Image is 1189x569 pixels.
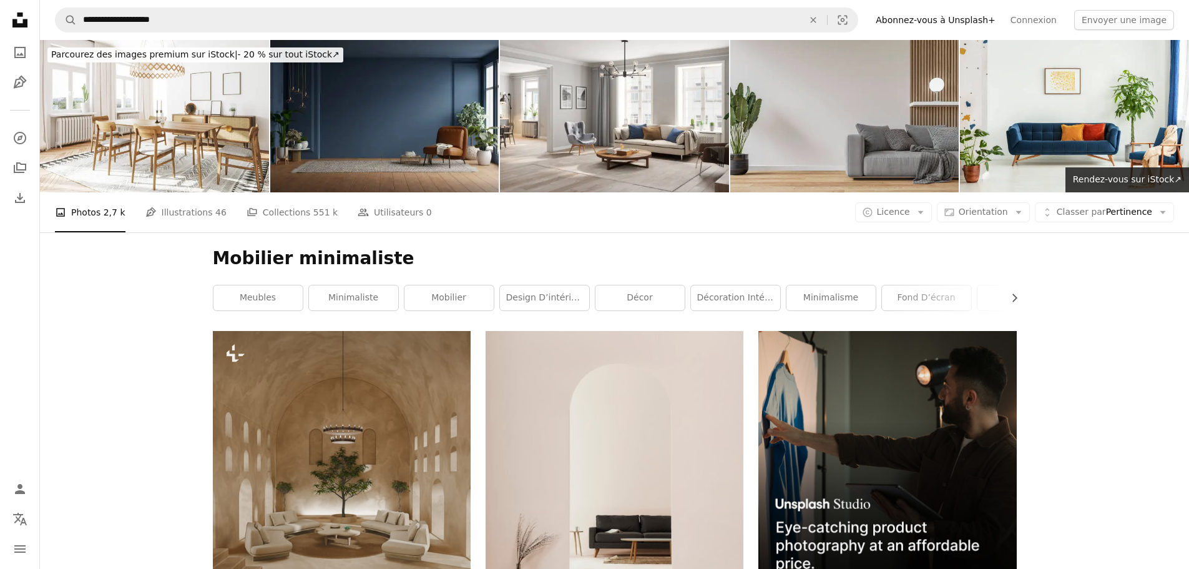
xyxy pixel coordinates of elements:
[40,40,269,192] img: Intérieur de la salle à manger domestique scandinave
[7,156,32,181] a: Collections
[309,285,398,310] a: minimaliste
[977,285,1067,310] a: minimal
[500,40,729,192] img: Intérieur de salon confortable de style scandinave
[51,49,340,59] span: - 20 % sur tout iStock ↗
[691,285,780,310] a: Décoration intérieure
[960,40,1189,192] img: Mid-century chaise moderne avec une couverture et un grand canapé avec des coussins colorés dans ...
[313,205,338,219] span: 551 k
[1035,202,1174,222] button: Classer parPertinence
[7,40,32,65] a: Photos
[145,192,227,232] a: Illustrations 46
[404,285,494,310] a: mobilier
[959,207,1008,217] span: Orientation
[213,247,1017,270] h1: Mobilier minimaliste
[1074,10,1174,30] button: Envoyer une image
[882,285,971,310] a: fond d’écran
[828,8,858,32] button: Recherche de visuels
[786,285,876,310] a: minimalisme
[7,70,32,95] a: Illustrations
[1003,10,1064,30] a: Connexion
[1003,285,1017,310] button: faire défiler la liste vers la droite
[55,7,858,32] form: Rechercher des visuels sur tout le site
[213,472,471,483] a: Un salon avec un arbre au milieu de la pièce
[500,285,589,310] a: Design d’intérieur
[1057,206,1152,219] span: Pertinence
[426,205,432,219] span: 0
[56,8,77,32] button: Rechercher sur Unsplash
[800,8,827,32] button: Effacer
[358,192,432,232] a: Utilisateurs 0
[51,49,238,59] span: Parcourez des images premium sur iStock |
[7,477,32,502] a: Connexion / S’inscrire
[730,40,959,192] img: Intérieur moderne : un salon avec un canapé gris, un fond mural lambrissé blanc et bois dur et un...
[1057,207,1106,217] span: Classer par
[7,507,32,532] button: Langue
[855,202,932,222] button: Licence
[40,40,351,70] a: Parcourez des images premium sur iStock|- 20 % sur tout iStock↗
[486,519,743,530] a: Canapé baignoire rembourré en cuir noir et marron
[595,285,685,310] a: Décor
[1065,167,1189,192] a: Rendez-vous sur iStock↗
[7,186,32,210] a: Historique de téléchargement
[270,40,499,192] img: Intérieur moderne du salon avec fauteuil en cuir sur parquet et mur bleu foncé
[1073,174,1182,184] span: Rendez-vous sur iStock ↗
[937,202,1030,222] button: Orientation
[213,285,303,310] a: meubles
[7,126,32,151] a: Explorer
[247,192,338,232] a: Collections 551 k
[868,10,1003,30] a: Abonnez-vous à Unsplash+
[215,205,227,219] span: 46
[7,537,32,562] button: Menu
[877,207,910,217] span: Licence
